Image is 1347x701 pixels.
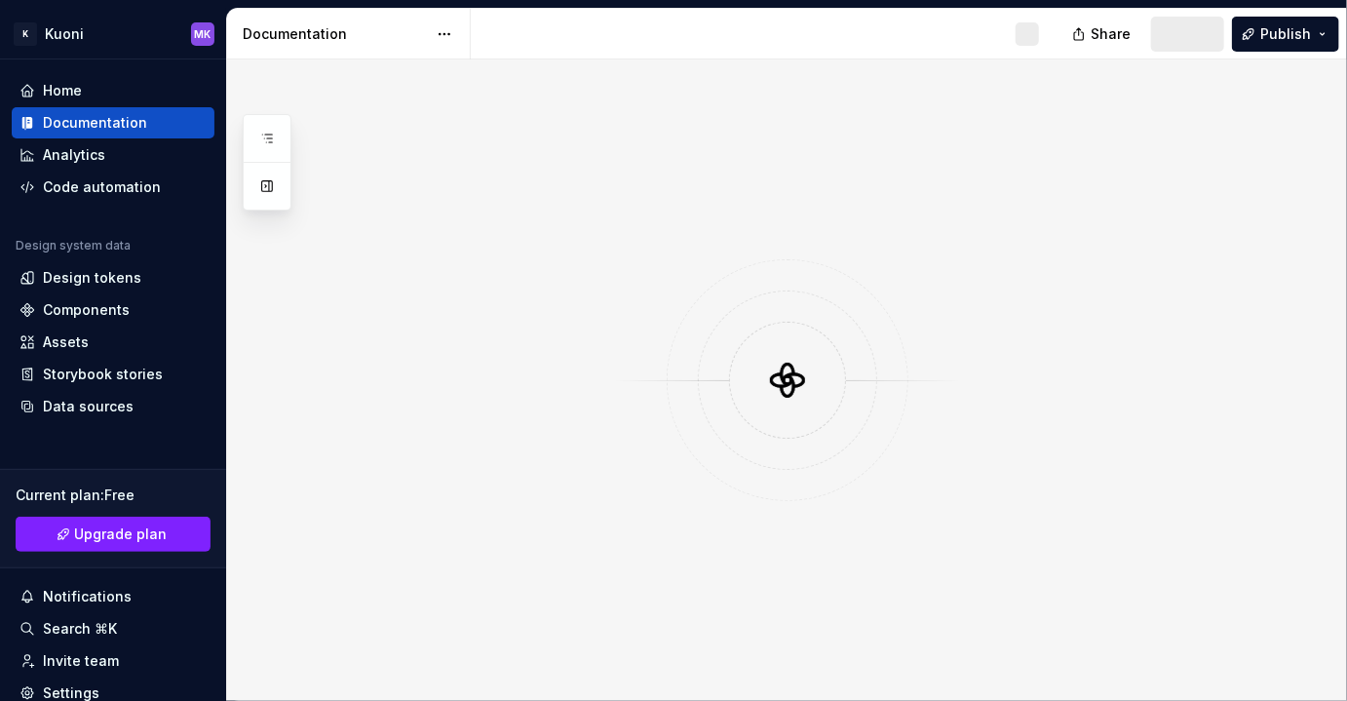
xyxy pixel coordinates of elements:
a: Upgrade plan [16,517,211,552]
span: Upgrade plan [75,525,168,544]
div: Code automation [43,177,161,197]
div: Assets [43,332,89,352]
a: Components [12,294,214,326]
div: Design system data [16,238,131,253]
a: Storybook stories [12,359,214,390]
button: Search ⌘K [12,613,214,644]
div: Home [43,81,82,100]
a: Assets [12,327,214,358]
a: Invite team [12,645,214,677]
div: Notifications [43,587,132,606]
div: Invite team [43,651,119,671]
span: Publish [1260,24,1311,44]
a: Analytics [12,139,214,171]
button: Publish [1232,17,1339,52]
div: Data sources [43,397,134,416]
button: Notifications [12,581,214,612]
div: Documentation [243,24,427,44]
div: Kuoni [45,24,84,44]
div: Current plan : Free [16,486,211,505]
button: Share [1062,17,1143,52]
a: Home [12,75,214,106]
span: Share [1091,24,1131,44]
div: MK [195,26,212,42]
a: Documentation [12,107,214,138]
button: KKuoniMK [4,13,222,55]
div: Documentation [43,113,147,133]
div: Components [43,300,130,320]
a: Data sources [12,391,214,422]
a: Design tokens [12,262,214,293]
div: Storybook stories [43,365,163,384]
div: Design tokens [43,268,141,288]
div: Analytics [43,145,105,165]
div: Search ⌘K [43,619,117,639]
a: Code automation [12,172,214,203]
div: K [14,22,37,46]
